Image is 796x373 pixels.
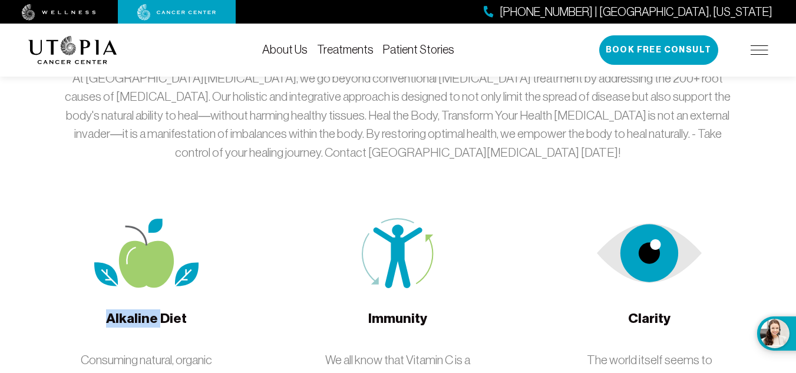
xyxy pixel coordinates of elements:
[22,4,96,21] img: wellness
[262,43,308,56] a: About Us
[597,218,702,289] img: Clarity
[599,35,718,65] button: Book Free Consult
[383,43,454,56] a: Patient Stories
[484,4,772,21] a: [PHONE_NUMBER] | [GEOGRAPHIC_DATA], [US_STATE]
[317,43,374,56] a: Treatments
[28,36,117,64] img: logo
[106,309,187,345] span: Alkaline Diet
[94,218,199,289] img: Alkaline Diet
[137,4,216,21] img: cancer center
[368,309,427,345] span: Immunity
[60,69,736,162] p: At [GEOGRAPHIC_DATA][MEDICAL_DATA], we go beyond conventional [MEDICAL_DATA] treatment by address...
[500,4,772,21] span: [PHONE_NUMBER] | [GEOGRAPHIC_DATA], [US_STATE]
[751,45,768,55] img: icon-hamburger
[628,309,671,345] span: Clarity
[345,218,450,289] img: Immunity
